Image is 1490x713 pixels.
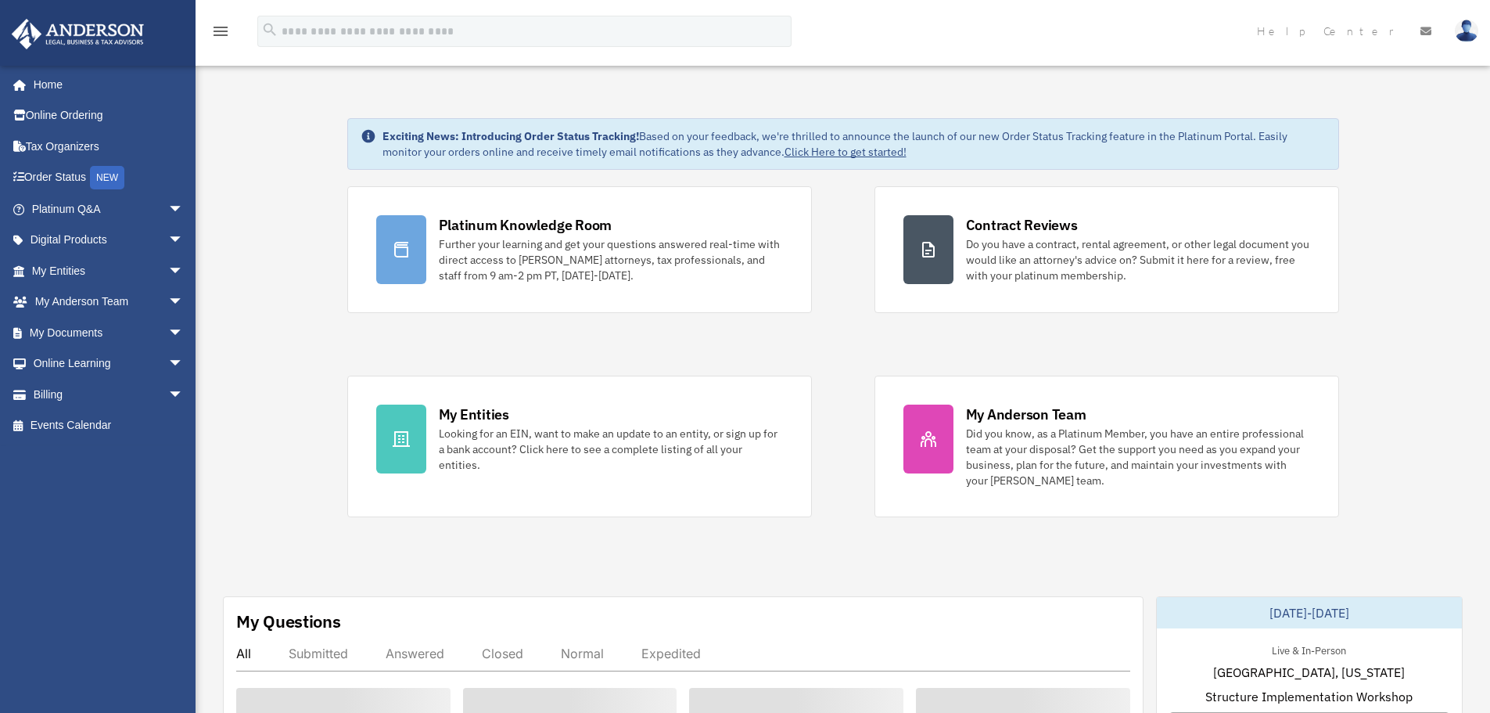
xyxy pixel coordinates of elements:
div: Did you know, as a Platinum Member, you have an entire professional team at your disposal? Get th... [966,426,1310,488]
strong: Exciting News: Introducing Order Status Tracking! [382,129,639,143]
span: arrow_drop_down [168,286,199,319]
span: arrow_drop_down [168,348,199,380]
i: search [261,21,278,38]
span: [GEOGRAPHIC_DATA], [US_STATE] [1213,663,1405,682]
div: Expedited [641,646,701,661]
div: Do you have a contract, rental agreement, or other legal document you would like an attorney's ad... [966,236,1310,283]
div: Looking for an EIN, want to make an update to an entity, or sign up for a bank account? Click her... [439,426,783,473]
span: arrow_drop_down [168,317,199,349]
span: arrow_drop_down [168,379,199,411]
a: Billingarrow_drop_down [11,379,207,410]
div: Submitted [289,646,348,661]
span: arrow_drop_down [168,193,199,225]
div: Live & In-Person [1259,641,1359,657]
div: All [236,646,251,661]
div: My Entities [439,405,509,424]
a: Tax Organizers [11,131,207,162]
a: Platinum Knowledge Room Further your learning and get your questions answered real-time with dire... [347,186,812,313]
span: arrow_drop_down [168,255,199,287]
a: Click Here to get started! [784,145,907,159]
a: Events Calendar [11,410,207,441]
i: menu [211,22,230,41]
div: Platinum Knowledge Room [439,215,612,235]
div: Contract Reviews [966,215,1078,235]
div: [DATE]-[DATE] [1157,597,1462,628]
a: Online Ordering [11,100,207,131]
div: NEW [90,166,124,189]
span: arrow_drop_down [168,225,199,257]
a: Platinum Q&Aarrow_drop_down [11,193,207,225]
div: Normal [561,646,604,661]
img: User Pic [1455,20,1478,42]
a: Order StatusNEW [11,162,207,194]
div: Closed [482,646,523,661]
a: Digital Productsarrow_drop_down [11,225,207,256]
a: Contract Reviews Do you have a contract, rental agreement, or other legal document you would like... [874,186,1339,313]
a: My Documentsarrow_drop_down [11,317,207,348]
a: My Entities Looking for an EIN, want to make an update to an entity, or sign up for a bank accoun... [347,376,812,517]
a: My Anderson Teamarrow_drop_down [11,286,207,318]
div: My Anderson Team [966,405,1086,424]
a: Home [11,69,199,100]
span: Structure Implementation Workshop [1205,687,1413,706]
img: Anderson Advisors Platinum Portal [7,19,149,49]
a: menu [211,27,230,41]
a: My Entitiesarrow_drop_down [11,255,207,286]
a: My Anderson Team Did you know, as a Platinum Member, you have an entire professional team at your... [874,376,1339,517]
div: My Questions [236,610,341,633]
a: Online Learningarrow_drop_down [11,348,207,380]
div: Answered [386,646,444,661]
div: Further your learning and get your questions answered real-time with direct access to [PERSON_NAM... [439,236,783,283]
div: Based on your feedback, we're thrilled to announce the launch of our new Order Status Tracking fe... [382,128,1326,160]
